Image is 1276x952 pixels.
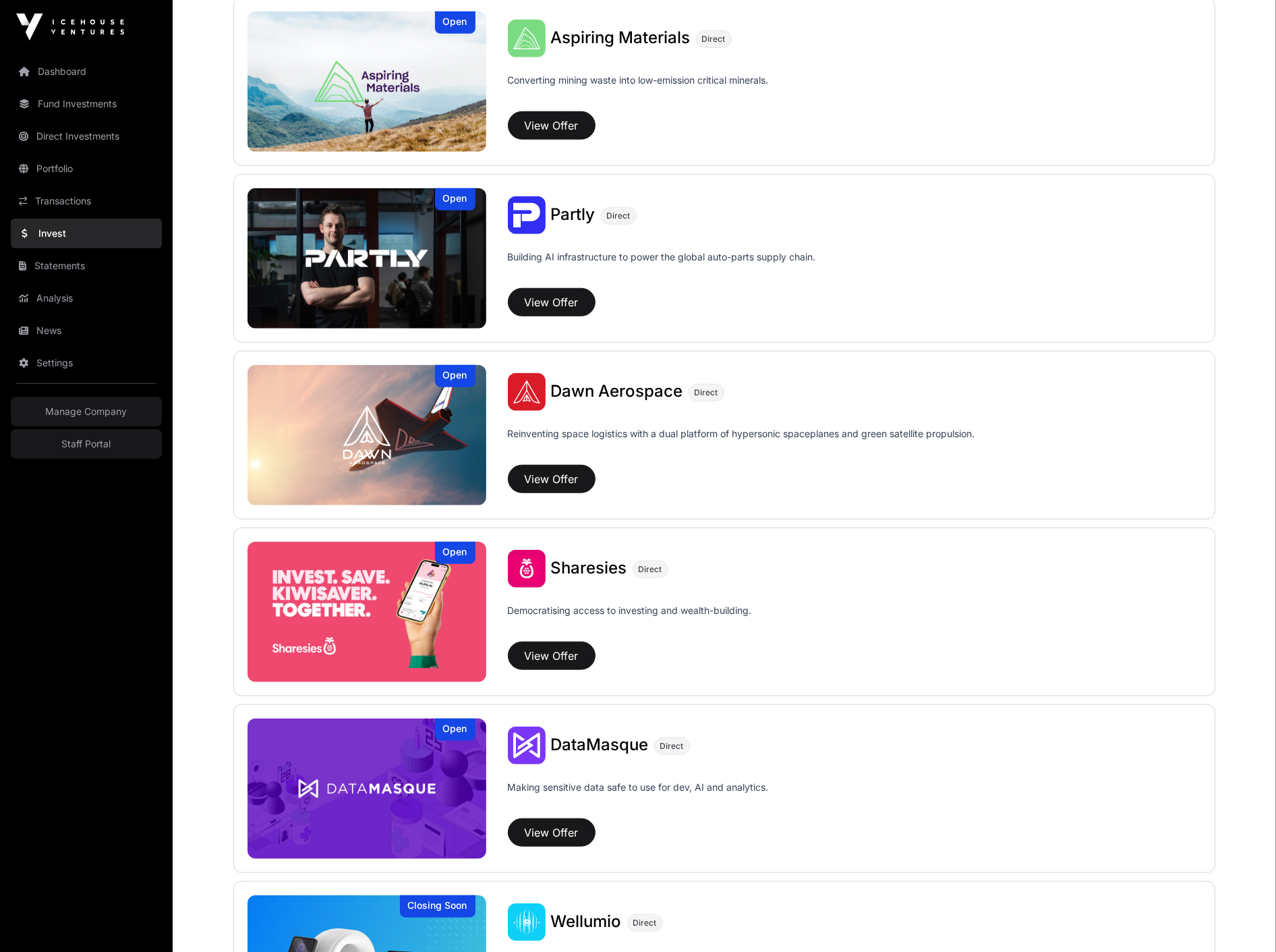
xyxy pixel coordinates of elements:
[16,13,124,40] img: Icehouse Ventures Logo
[551,381,683,401] span: Dawn Aerospace
[435,365,475,387] div: Open
[11,251,162,281] a: Statements
[660,741,684,752] span: Direct
[11,283,162,313] a: Analysis
[702,34,726,45] span: Direct
[508,196,546,234] img: Partly
[248,542,486,682] img: Sharesies
[508,727,546,764] img: DataMasque
[435,11,475,34] div: Open
[248,188,486,329] a: PartlyOpen
[551,30,691,47] a: Aspiring Materials
[11,219,162,248] a: Invest
[248,542,486,682] a: SharesiesOpen
[508,781,769,813] p: Making sensitive data safe to use for dev, AI and analytics.
[508,550,546,588] img: Sharesies
[508,250,816,283] p: Building AI infrastructure to power the global auto-parts supply chain.
[639,564,662,575] span: Direct
[633,918,657,928] span: Direct
[551,206,596,224] a: Partly
[508,465,596,493] button: View Offer
[11,348,162,378] a: Settings
[11,154,162,184] a: Portfolio
[695,387,718,398] span: Direct
[11,186,162,216] a: Transactions
[508,288,596,316] button: View Offer
[11,429,162,459] a: Staff Portal
[508,74,769,106] p: Converting mining waste into low-emission critical minerals.
[248,188,486,329] img: Partly
[508,20,546,57] img: Aspiring Materials
[248,719,486,859] img: DataMasque
[11,316,162,345] a: News
[508,111,596,140] button: View Offer
[551,735,649,754] span: DataMasque
[11,89,162,119] a: Fund Investments
[508,604,752,636] p: Democratising access to investing and wealth-building.
[551,28,691,47] span: Aspiring Materials
[508,642,596,670] button: View Offer
[508,373,546,411] img: Dawn Aerospace
[508,903,546,941] img: Wellumio
[248,365,486,505] a: Dawn AerospaceOpen
[248,719,486,859] a: DataMasqueOpen
[248,11,486,152] a: Aspiring MaterialsOpen
[508,818,596,847] button: View Offer
[435,542,475,564] div: Open
[400,895,475,918] div: Closing Soon
[11,121,162,151] a: Direct Investments
[551,204,596,224] span: Partly
[11,57,162,86] a: Dashboard
[248,11,486,152] img: Aspiring Materials
[11,397,162,426] a: Manage Company
[1209,887,1276,952] iframe: Chat Widget
[551,912,622,931] span: Wellumio
[551,914,622,931] a: Wellumio
[435,719,475,741] div: Open
[607,211,631,221] span: Direct
[551,383,683,401] a: Dawn Aerospace
[508,427,975,459] p: Reinventing space logistics with a dual platform of hypersonic spaceplanes and green satellite pr...
[551,558,627,578] span: Sharesies
[551,560,627,578] a: Sharesies
[435,188,475,211] div: Open
[248,365,486,505] img: Dawn Aerospace
[551,737,649,754] a: DataMasque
